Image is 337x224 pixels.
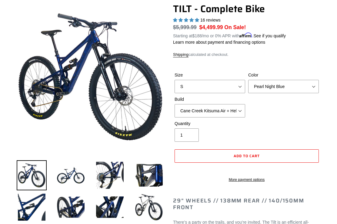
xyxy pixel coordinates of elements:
[175,72,245,78] label: Size
[56,160,86,190] img: Load image into Gallery viewer, TILT - Complete Bike
[200,18,221,22] span: 16 reviews
[199,24,223,30] span: $4,499.99
[192,33,202,38] span: $188
[134,160,164,190] img: Load image into Gallery viewer, TILT - Complete Bike
[17,192,47,222] img: Load image into Gallery viewer, TILT - Complete Bike
[173,31,286,39] p: Starting at /mo or 0% APR with .
[134,192,164,222] img: Load image into Gallery viewer, TILT - Complete Bike
[175,149,319,163] button: Add to cart
[175,120,245,127] label: Quantity
[56,192,86,222] img: Load image into Gallery viewer, TILT - Complete Bike
[239,32,252,38] span: Affirm
[17,160,47,190] img: Load image into Gallery viewer, TILT - Complete Bike
[224,23,246,31] span: On Sale!
[95,160,125,190] img: Load image into Gallery viewer, TILT - Complete Bike
[175,96,245,103] label: Build
[173,52,189,57] a: Shipping
[95,192,125,222] img: Load image into Gallery viewer, TILT - Complete Bike
[173,198,320,211] h2: 29" Wheels // 138mm Rear // 140/150mm Front
[173,24,197,30] s: $5,999.99
[173,52,320,58] div: calculated at checkout.
[175,177,319,182] a: More payment options
[248,72,319,78] label: Color
[173,40,265,45] a: Learn more about payment and financing options
[253,33,286,38] a: See if you qualify - Learn more about Affirm Financing (opens in modal)
[173,3,320,15] h1: TILT - Complete Bike
[234,153,260,159] span: Add to cart
[173,18,200,22] span: 5.00 stars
